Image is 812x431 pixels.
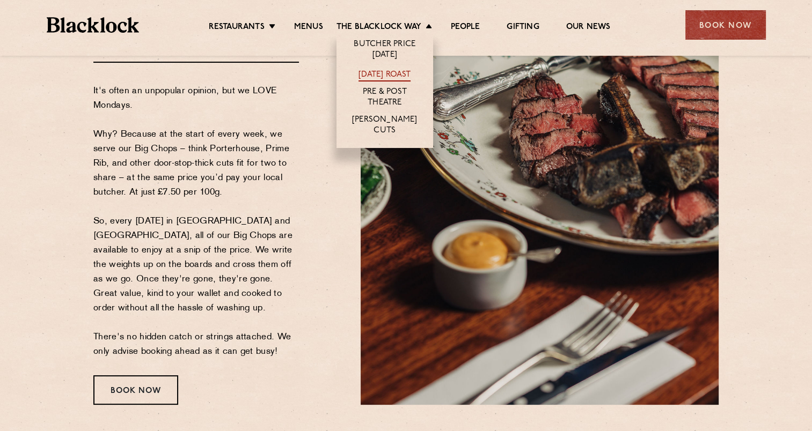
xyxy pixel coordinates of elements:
a: Pre & Post Theatre [347,87,422,109]
a: Gifting [507,22,539,34]
a: Our News [566,22,611,34]
img: BL_Textured_Logo-footer-cropped.svg [47,17,140,33]
a: [DATE] Roast [359,70,411,81]
a: Menus [294,22,323,34]
a: [PERSON_NAME] Cuts [347,115,422,137]
a: Butcher Price [DATE] [347,39,422,62]
a: Restaurants [209,22,265,34]
p: It's often an unpopular opinion, but we LOVE Mondays. Why? Because at the start of every week, we... [93,84,299,359]
a: People [451,22,480,34]
a: The Blacklock Way [336,22,421,34]
div: Book Now [685,10,766,40]
div: Book Now [93,375,178,405]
